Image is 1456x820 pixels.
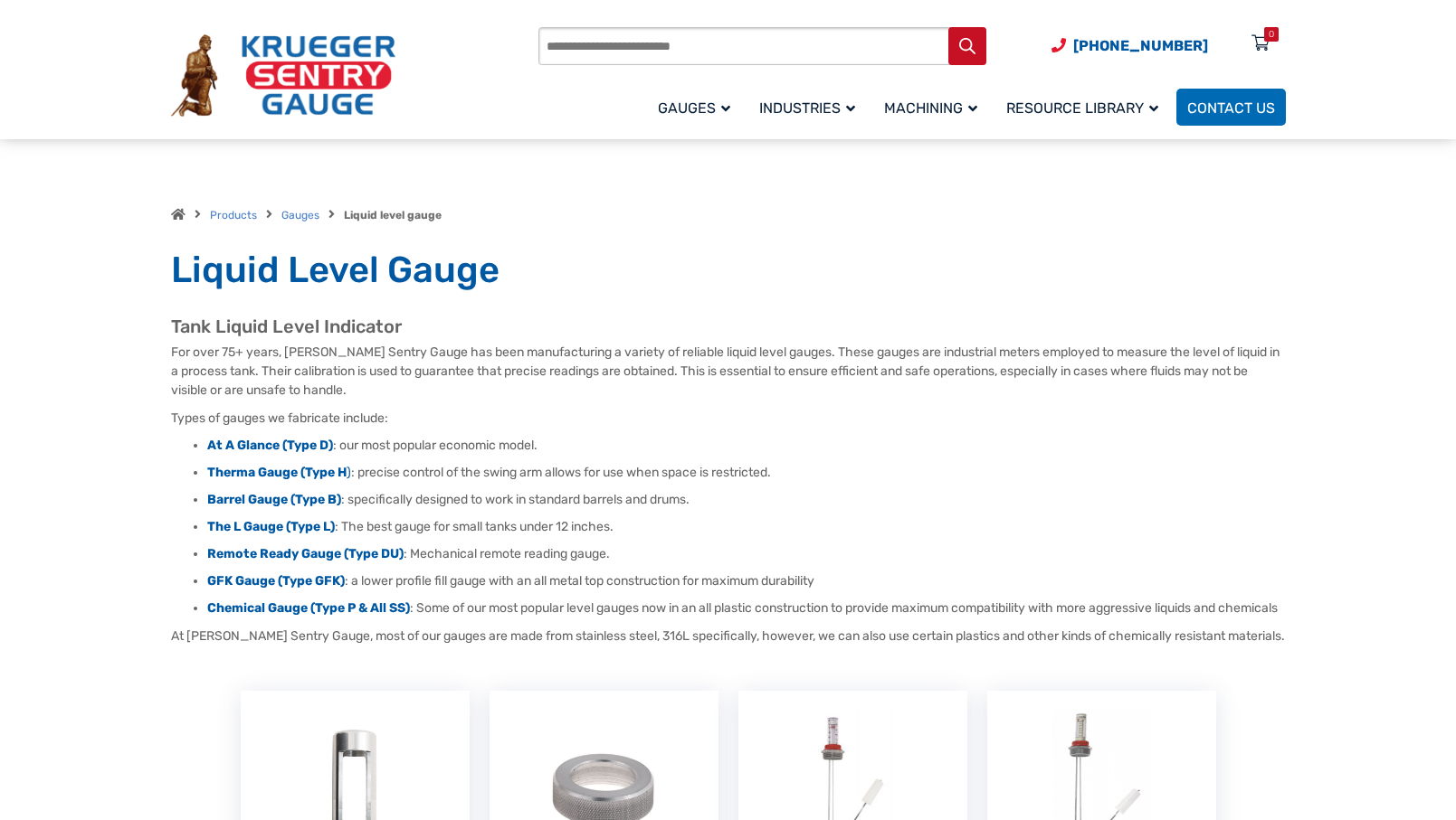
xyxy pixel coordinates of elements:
span: Gauges [658,99,730,117]
span: [PHONE_NUMBER] [1073,37,1208,54]
a: Contact Us [1176,89,1286,126]
a: Barrel Gauge (Type B) [207,492,341,507]
a: Therma Gauge (Type H) [207,465,351,480]
p: Types of gauges we fabricate include: [171,409,1286,428]
a: Phone Number (920) 434-8860 [1052,34,1208,57]
p: For over 75+ years, [PERSON_NAME] Sentry Gauge has been manufacturing a variety of reliable liqui... [171,343,1286,400]
li: : precise control of the swing arm allows for use when space is restricted. [207,464,1286,482]
li: : specifically designed to work in standard barrels and drums. [207,491,1286,509]
li: : Some of our most popular level gauges now in an all plastic construction to provide maximum com... [207,599,1286,617]
a: The L Gauge (Type L) [207,519,335,534]
strong: Liquid level gauge [344,209,442,221]
a: Gauges [281,209,319,221]
a: Products [210,209,257,221]
span: Contact Us [1187,99,1275,117]
strong: Therma Gauge (Type H [207,465,347,480]
span: Industries [759,99,855,117]
li: : The best gauge for small tanks under 12 inches. [207,518,1286,536]
a: At A Glance (Type D) [207,438,333,453]
img: Krueger Sentry Gauge [171,34,395,118]
li: : our most popular economic model. [207,437,1286,455]
a: Gauges [647,86,748,128]
li: : Mechanical remote reading gauge. [207,545,1286,563]
a: GFK Gauge (Type GFK) [207,573,345,589]
a: Remote Ready Gauge (Type DU) [207,546,404,561]
a: Machining [873,86,995,128]
a: Chemical Gauge (Type P & All SS) [207,600,410,616]
div: 0 [1269,27,1274,42]
a: Resource Library [995,86,1176,128]
span: Resource Library [1006,99,1158,117]
span: Machining [884,99,977,117]
p: At [PERSON_NAME] Sentry Gauge, most of our gauges are made from stainless steel, 316L specificall... [171,627,1286,646]
h1: Liquid Level Gauge [171,248,1286,293]
a: Industries [748,86,873,128]
li: : a lower profile fill gauge with an all metal top construction for maximum durability [207,572,1286,590]
h2: Tank Liquid Level Indicator [171,316,1286,338]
